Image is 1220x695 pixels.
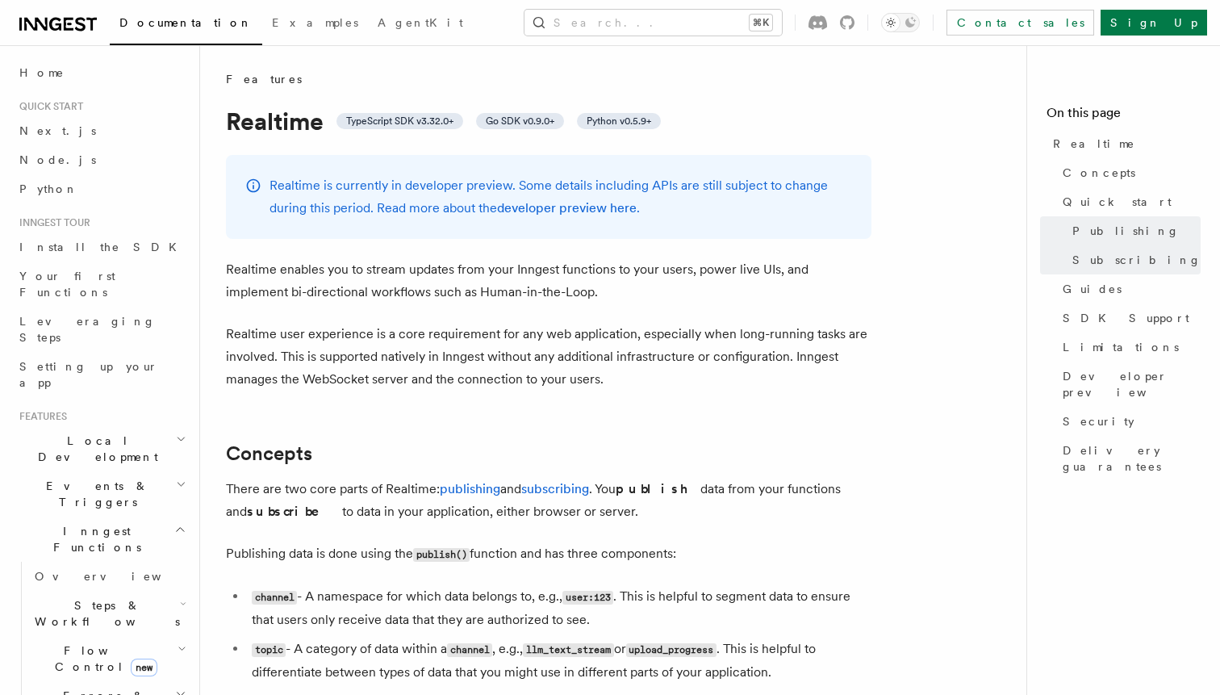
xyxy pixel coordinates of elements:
h4: On this page [1047,103,1201,129]
span: TypeScript SDK v3.32.0+ [346,115,453,128]
span: Documentation [119,16,253,29]
h1: Realtime [226,107,871,136]
span: Security [1063,413,1134,429]
span: Features [226,71,302,87]
button: Inngest Functions [13,517,190,562]
span: new [131,659,157,676]
a: publishing [440,481,500,496]
code: upload_progress [626,643,717,657]
a: Next.js [13,116,190,145]
button: Flow Controlnew [28,636,190,681]
button: Local Development [13,426,190,471]
span: Publishing [1072,223,1180,239]
span: Quick start [1063,194,1172,210]
span: Install the SDK [19,241,186,253]
span: Go SDK v0.9.0+ [486,115,554,128]
code: topic [252,643,286,657]
span: Guides [1063,281,1122,297]
span: SDK Support [1063,310,1189,326]
a: Python [13,174,190,203]
span: Setting up your app [19,360,158,389]
button: Search...⌘K [524,10,782,36]
p: Realtime enables you to stream updates from your Inngest functions to your users, power live UIs,... [226,258,871,304]
button: Steps & Workflows [28,591,190,636]
a: Documentation [110,5,262,45]
a: subscribing [521,481,589,496]
span: Your first Functions [19,270,115,299]
a: Install the SDK [13,232,190,262]
a: Examples [262,5,368,44]
a: Setting up your app [13,352,190,397]
a: Node.js [13,145,190,174]
p: Publishing data is done using the function and has three components: [226,542,871,566]
a: Home [13,58,190,87]
a: Security [1056,407,1201,436]
a: Leveraging Steps [13,307,190,352]
span: Inngest tour [13,216,90,229]
span: Delivery guarantees [1063,442,1201,475]
p: Realtime is currently in developer preview. Some details including APIs are still subject to chan... [269,174,852,220]
p: There are two core parts of Realtime: and . You data from your functions and to data in your appl... [226,478,871,523]
span: Python [19,182,78,195]
code: channel [252,591,297,605]
a: Realtime [1047,129,1201,158]
span: Local Development [13,433,176,465]
span: Examples [272,16,358,29]
a: Publishing [1066,216,1201,245]
span: Quick start [13,100,83,113]
a: Quick start [1056,187,1201,216]
span: Concepts [1063,165,1135,181]
strong: publish [616,481,700,496]
code: llm_text_stream [523,643,613,657]
span: Home [19,65,65,81]
span: Node.js [19,153,96,166]
span: Realtime [1053,136,1135,152]
a: SDK Support [1056,304,1201,333]
a: Concepts [1056,158,1201,187]
p: Realtime user experience is a core requirement for any web application, especially when long-runn... [226,323,871,391]
span: Inngest Functions [13,523,174,555]
strong: subscribe [247,504,342,519]
span: Steps & Workflows [28,597,180,630]
code: publish() [413,548,470,562]
span: Events & Triggers [13,478,176,510]
a: Concepts [226,442,312,465]
a: Contact sales [946,10,1094,36]
a: Your first Functions [13,262,190,307]
a: Guides [1056,274,1201,304]
a: AgentKit [368,5,473,44]
button: Events & Triggers [13,471,190,517]
kbd: ⌘K [750,15,772,31]
a: Developer preview [1056,362,1201,407]
span: Features [13,410,67,423]
span: Limitations [1063,339,1179,355]
span: Flow Control [28,643,178,675]
span: AgentKit [378,16,463,29]
a: Sign Up [1101,10,1207,36]
span: Developer preview [1063,368,1201,400]
code: channel [447,643,492,657]
span: Subscribing [1072,252,1201,268]
a: Limitations [1056,333,1201,362]
button: Toggle dark mode [881,13,920,32]
a: Subscribing [1066,245,1201,274]
span: Python v0.5.9+ [587,115,651,128]
span: Next.js [19,124,96,137]
code: user:123 [562,591,613,605]
span: Leveraging Steps [19,315,156,344]
span: Overview [35,570,201,583]
a: developer preview here [497,200,637,216]
a: Overview [28,562,190,591]
a: Delivery guarantees [1056,436,1201,481]
li: - A namespace for which data belongs to, e.g., . This is helpful to segment data to ensure that u... [247,585,871,631]
li: - A category of data within a , e.g., or . This is helpful to differentiate between types of data... [247,638,871,684]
